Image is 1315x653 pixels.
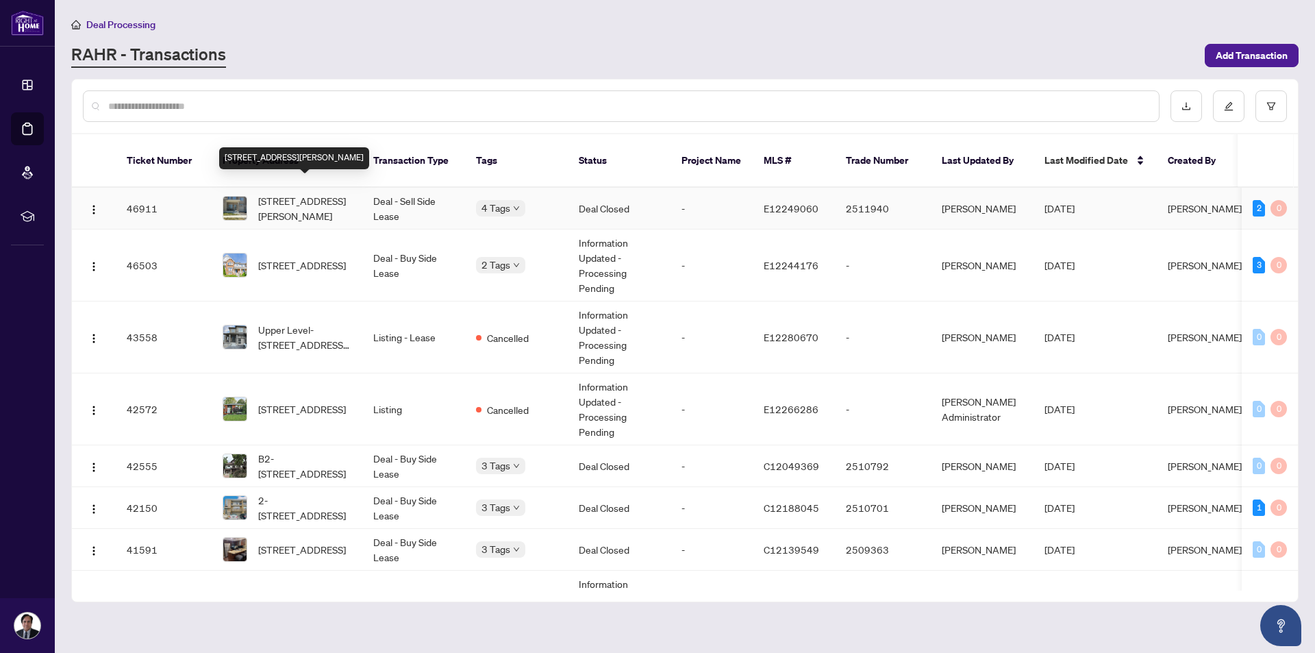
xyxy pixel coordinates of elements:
td: 46503 [116,230,212,301]
span: C12049369 [764,460,819,472]
th: MLS # [753,134,835,188]
td: Deal - Buy Side Lease [362,445,465,487]
span: Deal Processing [86,19,155,31]
td: Deal - Buy Side Lease [362,487,465,529]
img: thumbnail-img [223,496,247,519]
button: Logo [83,455,105,477]
th: Project Name [671,134,753,188]
td: [PERSON_NAME] [931,571,1034,643]
div: 0 [1253,329,1265,345]
td: [PERSON_NAME] [931,230,1034,301]
th: Property Address [212,134,362,188]
td: 42555 [116,445,212,487]
span: [PERSON_NAME] [1168,502,1242,514]
button: Logo [83,497,105,519]
span: E12244176 [764,259,818,271]
img: Logo [88,333,99,344]
span: filter [1266,101,1276,111]
td: - [671,487,753,529]
td: Deal Closed [568,188,671,230]
div: 0 [1270,401,1287,417]
td: [PERSON_NAME] Administrator [931,373,1034,445]
td: Deal - Buy Side Lease [362,230,465,301]
a: RAHR - Transactions [71,43,226,68]
span: Cancelled [487,330,529,345]
th: Last Modified Date [1034,134,1157,188]
th: Status [568,134,671,188]
img: Logo [88,204,99,215]
button: filter [1255,90,1287,122]
span: [PERSON_NAME] [1168,543,1242,556]
td: Information Updated - Processing Pending [568,301,671,373]
td: [PERSON_NAME] [931,188,1034,230]
td: - [835,301,931,373]
span: E12280670 [764,331,818,343]
td: - [671,301,753,373]
button: edit [1213,90,1244,122]
td: [PERSON_NAME] [931,487,1034,529]
span: Add Transaction [1216,45,1288,66]
img: thumbnail-img [223,397,247,421]
span: [STREET_ADDRESS] [258,258,346,273]
span: [DATE] [1044,202,1075,214]
span: Cancelled [487,402,529,417]
td: 42150 [116,487,212,529]
button: Logo [83,254,105,276]
th: Tags [465,134,568,188]
span: Upper Level-[STREET_ADDRESS][PERSON_NAME] [258,322,351,352]
div: [STREET_ADDRESS][PERSON_NAME] [219,147,369,169]
td: Deal Closed [568,445,671,487]
img: Logo [88,405,99,416]
td: [PERSON_NAME] [931,445,1034,487]
th: Trade Number [835,134,931,188]
img: thumbnail-img [223,254,247,277]
span: home [71,20,81,29]
span: 3 Tags [481,500,510,515]
span: down [513,463,520,469]
td: Deal Closed [568,487,671,529]
span: [STREET_ADDRESS] [258,542,346,557]
button: Logo [83,326,105,348]
img: thumbnail-img [223,538,247,561]
th: Created By [1157,134,1239,188]
span: [PERSON_NAME] [1168,403,1242,415]
div: 3 [1253,257,1265,273]
div: 0 [1253,541,1265,558]
button: download [1170,90,1202,122]
span: [DATE] [1044,259,1075,271]
td: [PERSON_NAME] [931,529,1034,571]
img: thumbnail-img [223,454,247,478]
td: Deal - Buy Side Lease [362,529,465,571]
span: 3 Tags [481,458,510,473]
td: 2509363 [835,529,931,571]
td: Information Updated - Processing Pending [568,571,671,643]
div: 0 [1270,329,1287,345]
div: 0 [1253,458,1265,474]
img: thumbnail-img [223,197,247,220]
td: 46911 [116,188,212,230]
img: Logo [88,504,99,515]
td: Information Updated - Processing Pending [568,230,671,301]
span: [PERSON_NAME] [1168,202,1242,214]
td: 2510701 [835,487,931,529]
span: down [513,504,520,511]
button: Add Transaction [1205,44,1299,67]
td: - [671,373,753,445]
span: [DATE] [1044,460,1075,472]
span: B2-[STREET_ADDRESS] [258,451,351,481]
td: - [671,188,753,230]
span: [DATE] [1044,502,1075,514]
td: 2510792 [835,445,931,487]
td: - [671,445,753,487]
td: Deal Closed [568,529,671,571]
td: 43558 [116,301,212,373]
span: [STREET_ADDRESS] [258,402,346,417]
td: - [671,571,753,643]
td: - [671,230,753,301]
td: 2511940 [835,571,931,643]
img: logo [11,10,44,36]
span: [PERSON_NAME] [1168,259,1242,271]
th: Last Updated By [931,134,1034,188]
button: Logo [83,197,105,219]
td: Listing [362,373,465,445]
